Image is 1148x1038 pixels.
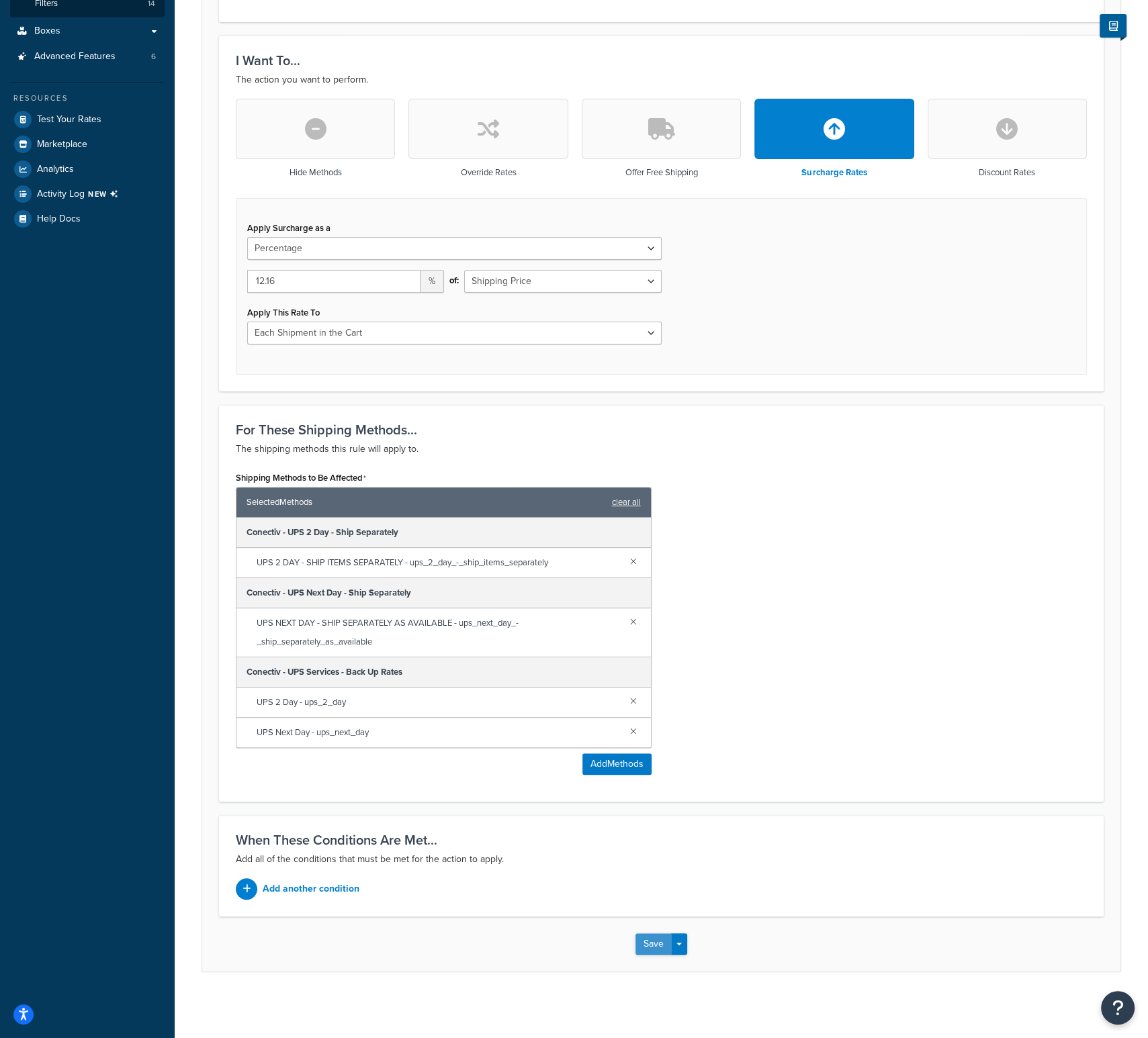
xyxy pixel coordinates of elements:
[461,168,517,177] h3: Override Rates
[612,493,641,512] a: clear all
[34,26,60,37] span: Boxes
[10,44,165,69] li: Advanced Features
[582,753,652,775] button: AddMethods
[236,833,1087,847] h3: When These Conditions Are Met...
[10,19,165,44] a: Boxes
[979,168,1035,177] h3: Discount Rates
[421,270,444,293] span: %
[236,518,651,548] div: Conectiv - UPS 2 Day - Ship Separately
[236,657,651,688] div: Conectiv - UPS Services - Back Up Rates
[635,933,672,955] button: Save
[257,614,619,651] span: UPS NEXT DAY - SHIP SEPARATELY AS AVAILABLE - ups_next_day_-_ship_separately_as_available
[37,214,81,225] span: Help Docs
[236,473,366,483] label: Shipping Methods to Be Affected
[10,93,165,104] div: Resources
[37,164,74,175] span: Analytics
[263,880,359,898] p: Add another condition
[236,441,1087,457] p: The shipping methods this rule will apply to.
[1100,14,1127,38] button: Show Help Docs
[10,44,165,69] a: Advanced Features6
[247,493,605,512] span: Selected Methods
[10,157,165,181] a: Analytics
[10,182,165,206] a: Activity LogNEW
[236,53,1087,68] h3: I Want To...
[236,851,1087,867] p: Add all of the conditions that must be met for the action to apply.
[247,223,330,233] label: Apply Surcharge as a
[37,114,101,126] span: Test Your Rates
[151,51,156,62] span: 6
[236,72,1087,88] p: The action you want to perform.
[257,723,619,742] span: UPS Next Day - ups_next_day
[10,107,165,132] a: Test Your Rates
[257,693,619,712] span: UPS 2 Day - ups_2_day
[247,308,320,318] label: Apply This Rate To
[34,51,116,62] span: Advanced Features
[10,207,165,231] a: Help Docs
[10,132,165,156] a: Marketplace
[1101,991,1135,1025] button: Open Resource Center
[625,168,697,177] h3: Offer Free Shipping
[10,182,165,206] li: [object Object]
[88,189,124,199] span: NEW
[801,168,867,177] h3: Surcharge Rates
[290,168,342,177] h3: Hide Methods
[37,139,87,150] span: Marketplace
[236,422,1087,437] h3: For These Shipping Methods...
[236,578,651,608] div: Conectiv - UPS Next Day - Ship Separately
[37,185,124,203] span: Activity Log
[257,553,619,572] span: UPS 2 DAY - SHIP ITEMS SEPARATELY - ups_2_day_-_ship_items_separately
[449,271,459,290] span: of:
